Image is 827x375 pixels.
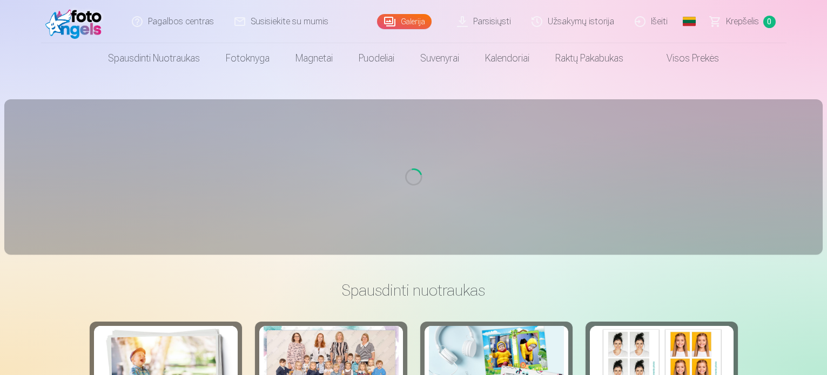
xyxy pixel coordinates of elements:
img: /fa2 [45,4,107,39]
a: Suvenyrai [407,43,472,73]
h3: Spausdinti nuotraukas [98,281,729,300]
a: Fotoknyga [213,43,283,73]
span: Krepšelis [726,15,759,28]
a: Puodeliai [346,43,407,73]
a: Spausdinti nuotraukas [95,43,213,73]
a: Galerija [377,14,432,29]
span: 0 [763,16,776,28]
a: Kalendoriai [472,43,542,73]
a: Visos prekės [636,43,732,73]
a: Raktų pakabukas [542,43,636,73]
a: Magnetai [283,43,346,73]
